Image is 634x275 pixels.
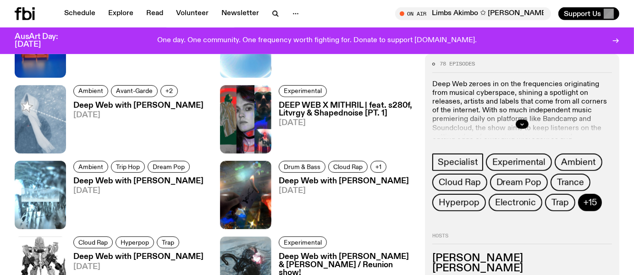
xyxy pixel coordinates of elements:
span: Trap [162,239,174,246]
span: Cloud Rap [78,239,108,246]
p: One day. One community. One frequency worth fighting for. Donate to support [DOMAIN_NAME]. [157,37,477,45]
a: Trip Hop [111,161,145,173]
a: Ambient [555,154,602,171]
a: Ambient [73,85,108,97]
a: Experimental [279,236,327,248]
a: Hyperpop [116,236,154,248]
span: Cloud Rap [333,163,363,170]
span: Hyperpop [439,198,479,208]
a: Read [141,7,169,20]
span: Electronic [495,198,536,208]
h3: AusArt Day: [DATE] [15,33,73,49]
h2: Hosts [432,233,612,244]
a: Trap [545,194,575,211]
span: +15 [584,198,596,208]
span: Trance [557,177,584,187]
span: [DATE] [73,263,204,271]
span: [DATE] [73,111,204,119]
a: Explore [103,7,139,20]
h3: Deep Web with [PERSON_NAME] [73,102,204,110]
span: Specialist [438,157,478,167]
span: Hyperpop [121,239,149,246]
button: +1 [370,161,386,173]
span: Experimental [492,157,546,167]
p: Deep Web zeroes in on the frequencies originating from musical cyberspace, shining a spotlight on... [432,80,612,151]
a: Volunteer [171,7,214,20]
h3: Deep Web with [PERSON_NAME] [73,253,204,261]
a: Electronic [489,194,542,211]
a: Experimental [486,154,552,171]
span: Drum & Bass [284,163,320,170]
span: Ambient [78,88,103,94]
a: Trance [551,174,590,191]
a: Trap [157,236,179,248]
a: Newsletter [216,7,265,20]
a: Experimental [279,85,327,97]
span: 78 episodes [440,61,475,66]
a: Cloud Rap [328,161,368,173]
h3: [PERSON_NAME] [432,253,612,264]
a: Schedule [59,7,101,20]
span: [DATE] [279,187,409,195]
span: [DATE] [73,187,204,195]
span: [DATE] [279,119,414,127]
a: Deep Web with [PERSON_NAME][DATE] [271,177,409,229]
h3: Deep Web with [PERSON_NAME] [279,177,409,185]
a: Cloud Rap [73,236,113,248]
span: Dream Pop [153,163,185,170]
a: Dream Pop [148,161,190,173]
a: Cloud Rap [432,174,487,191]
a: Deep Web with [PERSON_NAME][DATE] [66,102,204,154]
span: Trip Hop [116,163,140,170]
a: Ambient [73,161,108,173]
button: +15 [578,194,602,211]
span: Ambient [78,163,103,170]
a: Drum & Bass [279,161,325,173]
button: On AirLimbs Akimbo ✩ [PERSON_NAME] ✩ [395,7,551,20]
a: Dream Pop [490,174,548,191]
a: DEEP WEB X MITHRIL | feat. s280f, Litvrgy & Shapednoise [PT. 1][DATE] [271,102,414,154]
span: Cloud Rap [439,177,480,187]
a: Deep Web with [PERSON_NAME][DATE] [66,177,204,229]
span: Experimental [284,88,322,94]
h3: DEEP WEB X MITHRIL | feat. s280f, Litvrgy & Shapednoise [PT. 1] [279,102,414,117]
span: Support Us [564,10,601,18]
span: Dream Pop [496,177,541,187]
button: +2 [160,85,178,97]
h3: Deep Web with [PERSON_NAME] [73,177,204,185]
a: Specialist [432,154,483,171]
h3: [PERSON_NAME] [432,264,612,274]
button: Support Us [558,7,619,20]
a: Avant-Garde [111,85,158,97]
span: Trap [551,198,569,208]
span: +1 [375,163,381,170]
span: Ambient [561,157,596,167]
a: Hyperpop [432,194,485,211]
span: +2 [165,88,173,94]
span: Avant-Garde [116,88,153,94]
span: Experimental [284,239,322,246]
